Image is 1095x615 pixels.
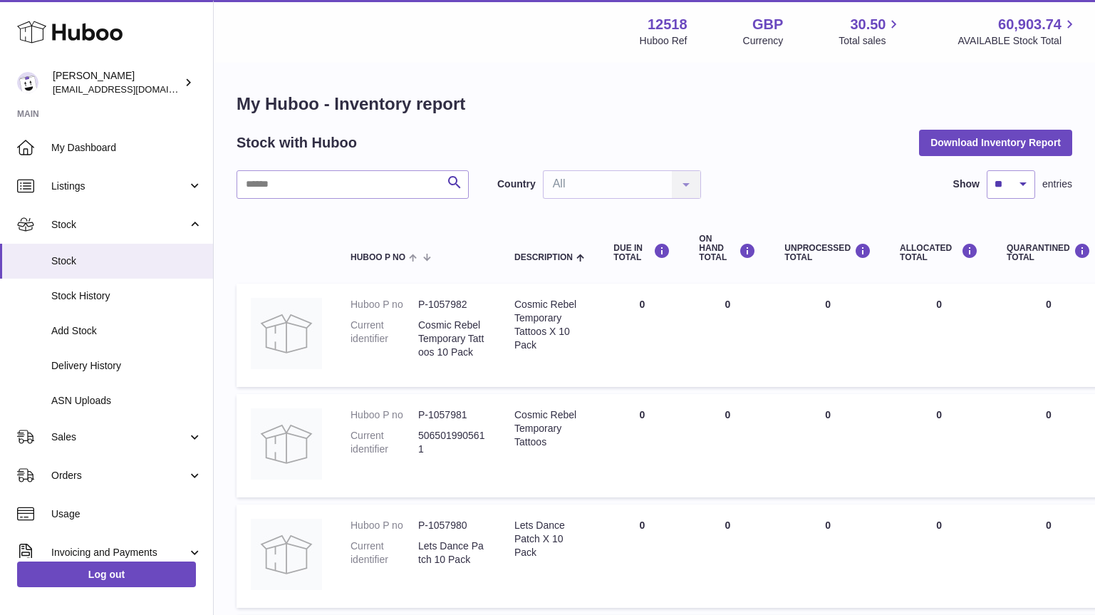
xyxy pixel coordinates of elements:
[699,234,756,263] div: ON HAND Total
[51,254,202,268] span: Stock
[51,180,187,193] span: Listings
[497,177,536,191] label: Country
[237,93,1072,115] h1: My Huboo - Inventory report
[599,284,685,387] td: 0
[900,243,978,262] div: ALLOCATED Total
[886,394,992,497] td: 0
[685,284,770,387] td: 0
[685,394,770,497] td: 0
[17,72,38,93] img: caitlin@fancylamp.co
[958,34,1078,48] span: AVAILABLE Stock Total
[1007,243,1091,262] div: QUARANTINED Total
[251,408,322,480] img: product image
[770,284,886,387] td: 0
[953,177,980,191] label: Show
[1046,299,1052,310] span: 0
[251,298,322,369] img: product image
[351,253,405,262] span: Huboo P no
[1042,177,1072,191] span: entries
[418,429,486,456] dd: 5065019905611
[839,34,902,48] span: Total sales
[351,298,418,311] dt: Huboo P no
[514,298,585,352] div: Cosmic Rebel Temporary Tattoos X 10 Pack
[1046,409,1052,420] span: 0
[886,505,992,608] td: 0
[251,519,322,590] img: product image
[351,429,418,456] dt: Current identifier
[351,319,418,359] dt: Current identifier
[418,298,486,311] dd: P-1057982
[351,408,418,422] dt: Huboo P no
[51,469,187,482] span: Orders
[351,519,418,532] dt: Huboo P no
[648,15,687,34] strong: 12518
[237,133,357,153] h2: Stock with Huboo
[53,69,181,96] div: [PERSON_NAME]
[51,218,187,232] span: Stock
[850,15,886,34] span: 30.50
[685,505,770,608] td: 0
[599,394,685,497] td: 0
[418,408,486,422] dd: P-1057981
[743,34,784,48] div: Currency
[351,539,418,567] dt: Current identifier
[613,243,670,262] div: DUE IN TOTAL
[784,243,871,262] div: UNPROCESSED Total
[51,546,187,559] span: Invoicing and Payments
[51,394,202,408] span: ASN Uploads
[998,15,1062,34] span: 60,903.74
[17,562,196,587] a: Log out
[770,394,886,497] td: 0
[51,430,187,444] span: Sales
[51,324,202,338] span: Add Stock
[599,505,685,608] td: 0
[919,130,1072,155] button: Download Inventory Report
[752,15,783,34] strong: GBP
[418,319,486,359] dd: Cosmic Rebel Temporary Tattoos 10 Pack
[1046,520,1052,531] span: 0
[53,83,209,95] span: [EMAIL_ADDRESS][DOMAIN_NAME]
[51,289,202,303] span: Stock History
[886,284,992,387] td: 0
[418,519,486,532] dd: P-1057980
[958,15,1078,48] a: 60,903.74 AVAILABLE Stock Total
[514,519,585,559] div: Lets Dance Patch X 10 Pack
[514,408,585,449] div: Cosmic Rebel Temporary Tattoos
[640,34,687,48] div: Huboo Ref
[51,141,202,155] span: My Dashboard
[418,539,486,567] dd: Lets Dance Patch 10 Pack
[770,505,886,608] td: 0
[514,253,573,262] span: Description
[51,359,202,373] span: Delivery History
[51,507,202,521] span: Usage
[839,15,902,48] a: 30.50 Total sales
